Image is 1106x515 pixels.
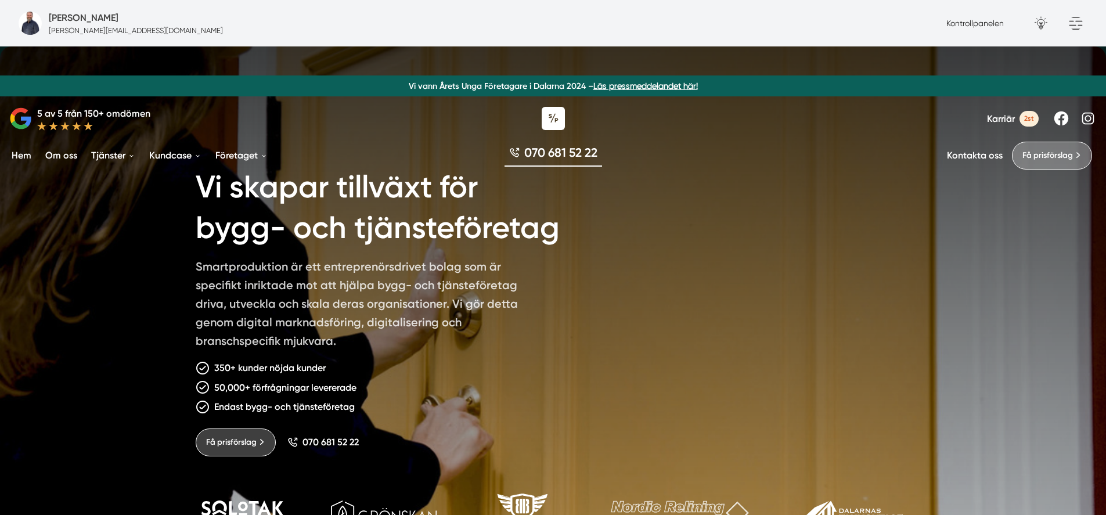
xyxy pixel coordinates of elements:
[1022,149,1073,162] span: Få prisförslag
[947,150,1003,161] a: Kontakta oss
[213,141,270,170] a: Företaget
[196,257,530,355] p: Smartproduktion är ett entreprenörsdrivet bolag som är specifikt inriktade mot att hjälpa bygg- o...
[196,428,276,456] a: Få prisförslag
[147,141,204,170] a: Kundcase
[43,141,80,170] a: Om oss
[302,437,359,448] span: 070 681 52 22
[214,380,356,395] p: 50,000+ förfrågningar levererade
[49,25,223,36] p: [PERSON_NAME][EMAIL_ADDRESS][DOMAIN_NAME]
[206,436,257,449] span: Få prisförslag
[9,141,34,170] a: Hem
[946,19,1004,28] a: Kontrollpanelen
[89,141,138,170] a: Tjänster
[49,10,118,25] h5: Försäljare
[524,144,597,161] span: 070 681 52 22
[287,437,359,448] a: 070 681 52 22
[987,113,1015,124] span: Karriär
[505,144,602,167] a: 070 681 52 22
[196,153,601,257] h1: Vi skapar tillväxt för bygg- och tjänsteföretag
[19,12,42,35] img: bild-pa-smartproduktion-foretag-webbyraer-i-borlange-dalarnas-lan.png
[37,106,150,121] p: 5 av 5 från 150+ omdömen
[5,80,1101,92] p: Vi vann Årets Unga Företagare i Dalarna 2024 –
[214,399,355,414] p: Endast bygg- och tjänsteföretag
[1019,111,1039,127] span: 2st
[987,111,1039,127] a: Karriär 2st
[214,361,326,375] p: 350+ kunder nöjda kunder
[593,81,698,91] a: Läs pressmeddelandet här!
[1012,142,1092,170] a: Få prisförslag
